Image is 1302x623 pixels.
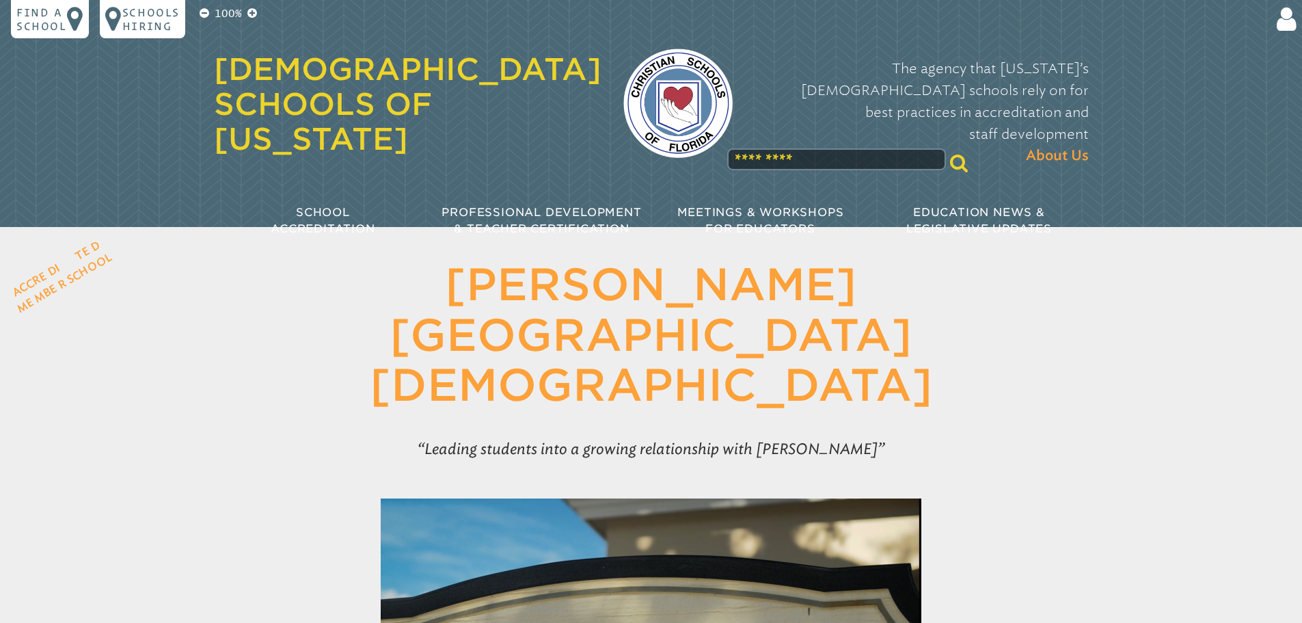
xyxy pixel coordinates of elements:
[677,206,844,235] span: Meetings & Workshops for Educators
[212,5,245,22] p: 100%
[906,206,1052,235] span: Education News & Legislative Updates
[16,5,67,33] p: Find a school
[271,206,375,235] span: School Accreditation
[1026,145,1089,167] span: About Us
[300,260,1003,411] h1: [PERSON_NAME][GEOGRAPHIC_DATA][DEMOGRAPHIC_DATA]
[122,5,180,33] p: Schools Hiring
[623,49,733,158] img: csf-logo-web-colors.png
[343,433,958,466] p: Leading students into a growing relationship with [PERSON_NAME]
[214,51,601,157] a: [DEMOGRAPHIC_DATA] Schools of [US_STATE]
[442,206,641,235] span: Professional Development & Teacher Certification
[755,57,1089,167] p: The agency that [US_STATE]’s [DEMOGRAPHIC_DATA] schools rely on for best practices in accreditati...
